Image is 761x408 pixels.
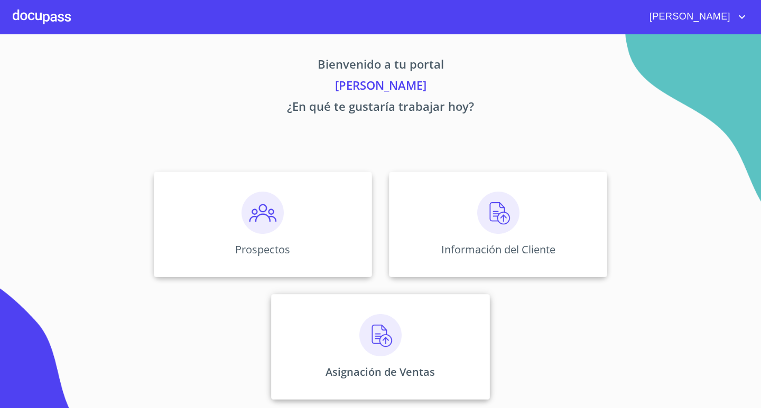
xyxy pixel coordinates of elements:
[55,77,706,98] p: [PERSON_NAME]
[642,8,736,25] span: [PERSON_NAME]
[242,192,284,234] img: prospectos.png
[642,8,748,25] button: account of current user
[441,242,555,257] p: Información del Cliente
[55,55,706,77] p: Bienvenido a tu portal
[55,98,706,119] p: ¿En qué te gustaría trabajar hoy?
[477,192,519,234] img: carga.png
[235,242,290,257] p: Prospectos
[326,365,435,379] p: Asignación de Ventas
[359,314,402,356] img: carga.png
